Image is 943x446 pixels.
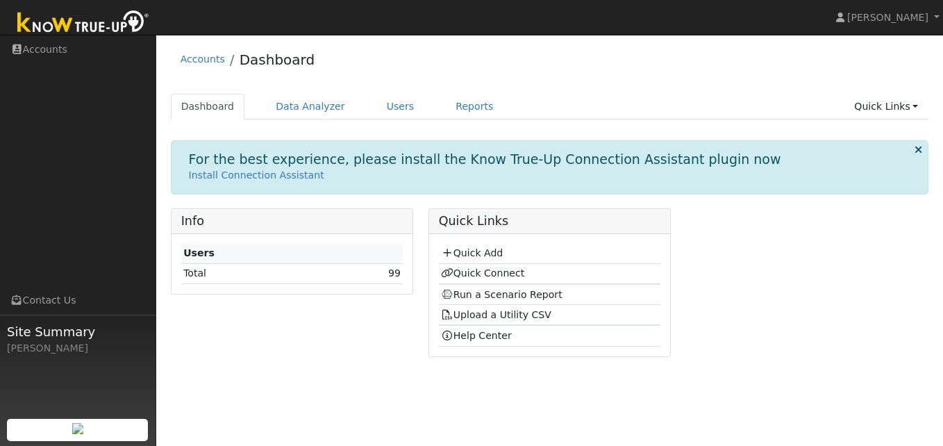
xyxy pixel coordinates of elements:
[189,151,781,167] h1: For the best experience, please install the Know True-Up Connection Assistant plugin now
[7,322,149,341] span: Site Summary
[72,423,83,434] img: retrieve
[439,214,661,229] h5: Quick Links
[10,8,156,39] img: Know True-Up
[181,53,225,65] a: Accounts
[441,330,512,341] a: Help Center
[240,51,315,68] a: Dashboard
[445,94,503,119] a: Reports
[376,94,425,119] a: Users
[441,247,503,258] a: Quick Add
[171,94,245,119] a: Dashboard
[7,341,149,356] div: [PERSON_NAME]
[181,214,403,229] h5: Info
[388,267,401,279] a: 99
[265,94,356,119] a: Data Analyzer
[847,12,928,23] span: [PERSON_NAME]
[441,289,562,300] a: Run a Scenario Report
[844,94,928,119] a: Quick Links
[189,170,324,181] a: Install Connection Assistant
[183,247,215,258] strong: Users
[441,309,551,320] a: Upload a Utility CSV
[181,263,318,283] td: Total
[441,267,524,279] a: Quick Connect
